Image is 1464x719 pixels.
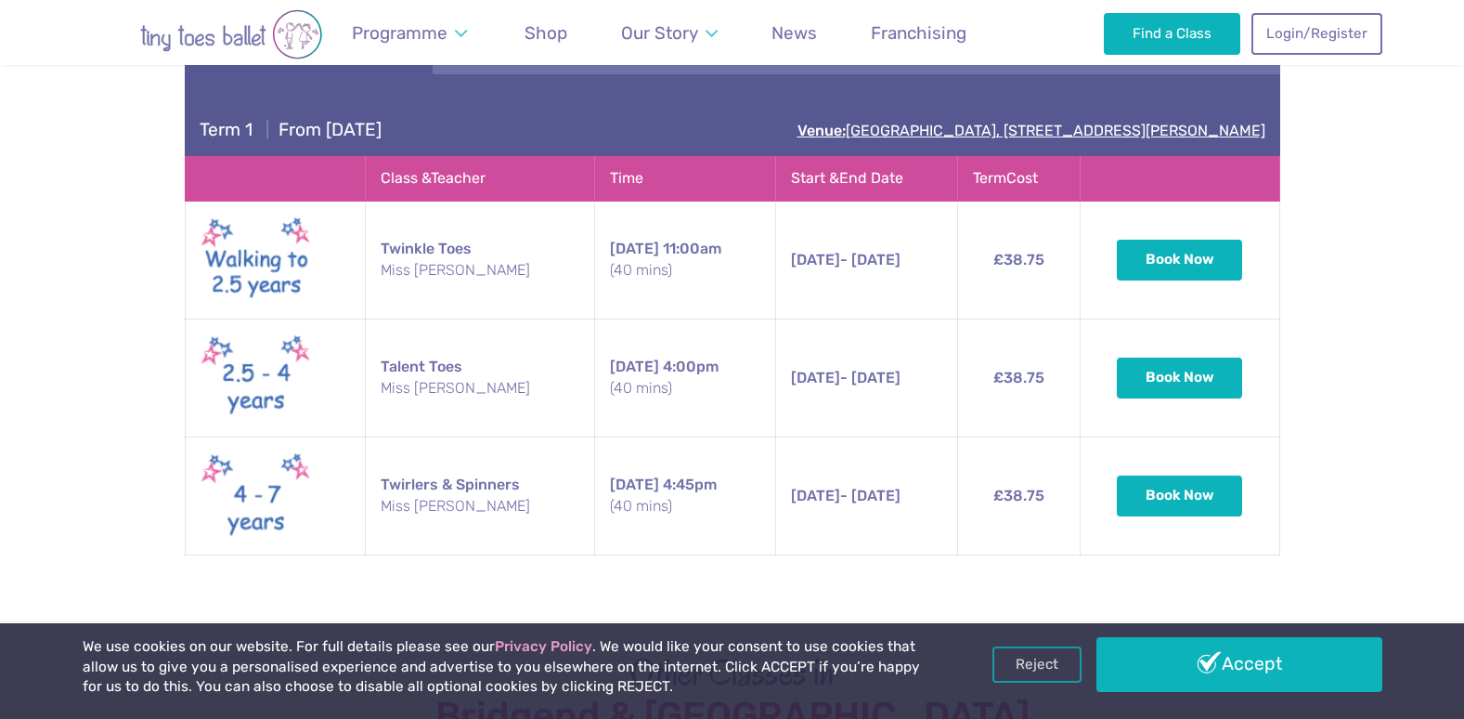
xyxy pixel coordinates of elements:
a: Privacy Policy [495,638,592,655]
img: Talent toes New (May 2025) [201,331,312,425]
th: Start & End Date [776,157,958,201]
td: 4:45pm [595,437,776,555]
td: Twinkle Toes [366,201,595,319]
span: - [DATE] [791,251,900,268]
th: Time [595,157,776,201]
span: Shop [525,22,567,44]
span: [DATE] [610,240,659,257]
button: Book Now [1117,240,1243,281]
p: We use cookies on our website. For full details please see our . We would like your consent to us... [83,637,927,698]
a: Find a Class [1104,13,1240,54]
td: 4:00pm [595,319,776,437]
a: Reject [992,647,1082,682]
td: £38.75 [958,319,1080,437]
span: Programme [352,22,447,44]
small: Miss [PERSON_NAME] [381,378,579,399]
strong: Venue: [797,122,846,139]
button: Book Now [1117,476,1243,516]
a: Franchising [862,11,976,55]
td: 11:00am [595,201,776,319]
span: [DATE] [791,251,840,268]
small: Miss [PERSON_NAME] [381,260,579,281]
span: [DATE] [610,476,659,493]
img: tiny toes ballet [83,9,380,59]
img: Twirlers & Spinners New (May 2025) [201,449,312,543]
a: Venue:[GEOGRAPHIC_DATA], [STREET_ADDRESS][PERSON_NAME] [797,122,1265,139]
a: Shop [516,11,577,55]
small: (40 mins) [610,260,760,281]
a: News [763,11,826,55]
td: Talent Toes [366,319,595,437]
small: (40 mins) [610,378,760,399]
a: Programme [343,11,476,55]
span: [DATE] [791,487,840,504]
span: Our Story [621,22,698,44]
span: [DATE] [610,358,659,375]
button: Book Now [1117,358,1243,399]
td: £38.75 [958,437,1080,555]
a: Accept [1096,637,1382,691]
h4: From [DATE] [200,119,382,141]
a: Login/Register [1251,13,1381,54]
small: Miss [PERSON_NAME] [381,496,579,516]
span: - [DATE] [791,487,900,504]
span: News [771,22,817,44]
span: | [257,119,279,140]
small: (40 mins) [610,496,760,516]
span: [DATE] [791,369,840,386]
th: Class & Teacher [366,157,595,201]
th: Term Cost [958,157,1080,201]
td: Twirlers & Spinners [366,437,595,555]
span: Franchising [871,22,966,44]
img: Walking to Twinkle New (May 2025) [201,213,312,307]
td: £38.75 [958,201,1080,319]
a: Our Story [612,11,726,55]
span: - [DATE] [791,369,900,386]
span: Term 1 [200,119,253,140]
